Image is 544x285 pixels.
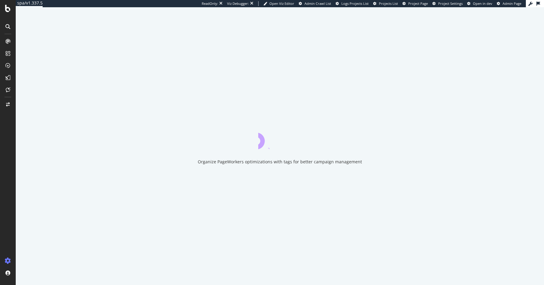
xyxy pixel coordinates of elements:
[258,127,302,149] div: animation
[467,1,492,6] a: Open in dev
[379,1,398,6] span: Projects List
[473,1,492,6] span: Open in dev
[341,1,369,6] span: Logs Projects List
[373,1,398,6] a: Projects List
[299,1,331,6] a: Admin Crawl List
[305,1,331,6] span: Admin Crawl List
[497,1,521,6] a: Admin Page
[438,1,463,6] span: Project Settings
[336,1,369,6] a: Logs Projects List
[202,1,218,6] div: ReadOnly:
[227,1,249,6] div: Viz Debugger:
[408,1,428,6] span: Project Page
[402,1,428,6] a: Project Page
[198,159,362,165] div: Organize PageWorkers optimizations with tags for better campaign management
[263,1,294,6] a: Open Viz Editor
[432,1,463,6] a: Project Settings
[269,1,294,6] span: Open Viz Editor
[503,1,521,6] span: Admin Page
